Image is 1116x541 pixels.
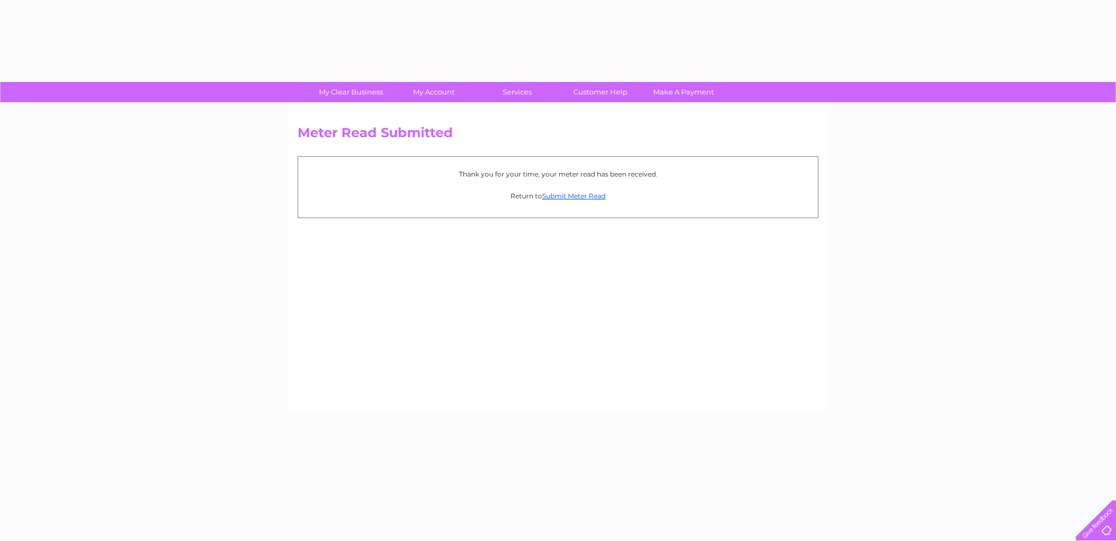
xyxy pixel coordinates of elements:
[304,169,812,179] p: Thank you for your time, your meter read has been received.
[298,125,818,146] h2: Meter Read Submitted
[638,82,729,102] a: Make A Payment
[306,82,396,102] a: My Clear Business
[542,192,606,200] a: Submit Meter Read
[472,82,562,102] a: Services
[304,191,812,201] p: Return to
[555,82,646,102] a: Customer Help
[389,82,479,102] a: My Account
